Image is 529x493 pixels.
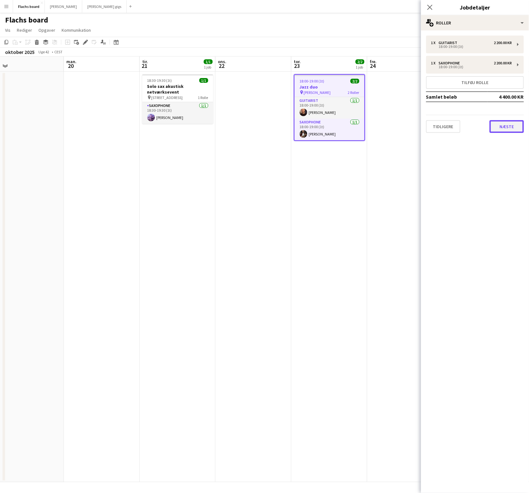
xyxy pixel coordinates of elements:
div: Roller [421,15,529,30]
div: Saxophone [439,61,463,65]
span: tor. [294,59,301,64]
div: CEST [54,49,63,54]
span: 22 [217,62,227,69]
span: 18:00-19:00 (1t) [300,79,325,83]
h1: Flachs board [5,15,48,25]
span: 1/1 [199,78,208,83]
app-job-card: 18:30-19:30 (1t)1/1Solo sax akustisk netværksevent [STREET_ADDRESS]1 RolleSaxophone1/118:30-19:30... [142,74,213,124]
span: 1 Rolle [198,95,208,100]
span: 2/2 [356,59,365,64]
span: 2 Roller [348,90,359,95]
button: Tilføj rolle [426,76,524,89]
span: 23 [293,62,301,69]
div: 1 x [431,41,439,45]
span: 24 [369,62,377,69]
div: 2 200.00 KR [494,61,512,65]
span: 21 [141,62,148,69]
button: Flachs board [13,0,45,13]
span: tir. [142,59,148,64]
app-card-role: Saxophone1/118:30-19:30 (1t)[PERSON_NAME] [142,102,213,124]
span: fre. [370,59,377,64]
td: Samlet beløb [426,92,487,102]
app-card-role: Saxophone1/118:00-19:00 (1t)[PERSON_NAME] [295,119,365,140]
app-job-card: 18:00-19:00 (1t)2/2Jazz duo [PERSON_NAME]2 RollerGuitarist1/118:00-19:00 (1t)[PERSON_NAME]Saxopho... [294,74,365,141]
span: 20 [65,62,77,69]
span: ons. [218,59,227,64]
a: Kommunikation [59,26,93,34]
span: Rediger [17,27,32,33]
div: Guitarist [439,41,460,45]
span: 1/1 [204,59,213,64]
div: 1 x [431,61,439,65]
div: oktober 2025 [5,49,35,55]
h3: Solo sax akustisk netværksevent [142,83,213,95]
span: Vis [5,27,10,33]
span: [STREET_ADDRESS] [151,95,183,100]
h3: Jazz duo [295,84,365,90]
span: Opgaver [38,27,55,33]
span: 2/2 [351,79,359,83]
div: 1 job [204,65,212,69]
span: man. [66,59,77,64]
div: 1 job [356,65,364,69]
span: Uge 42 [36,49,52,54]
button: Næste [490,120,524,133]
td: 4 400.00 KR [487,92,524,102]
button: [PERSON_NAME] gigs [82,0,127,13]
a: Opgaver [36,26,58,34]
button: [PERSON_NAME] [45,0,82,13]
button: Tidligere [426,120,460,133]
h3: Jobdetaljer [421,3,529,11]
div: 18:00-19:00 (1t) [431,45,512,48]
app-card-role: Guitarist1/118:00-19:00 (1t)[PERSON_NAME] [295,97,365,119]
a: Vis [3,26,13,34]
span: 18:30-19:30 (1t) [147,78,172,83]
span: Kommunikation [62,27,91,33]
a: Rediger [14,26,35,34]
div: 2 200.00 KR [494,41,512,45]
div: 18:00-19:00 (1t) [431,65,512,69]
span: [PERSON_NAME] [304,90,331,95]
